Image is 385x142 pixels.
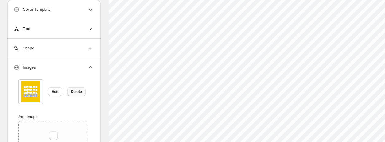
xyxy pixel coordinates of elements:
span: Images [14,64,36,71]
span: Add Image [18,114,38,119]
span: Shape [14,45,34,51]
span: Text [14,26,30,32]
span: Delete [71,89,82,94]
img: product image [21,81,40,102]
span: Cover Template [14,6,51,13]
button: Delete [67,87,86,96]
button: Edit [48,87,62,96]
span: Edit [52,89,59,94]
